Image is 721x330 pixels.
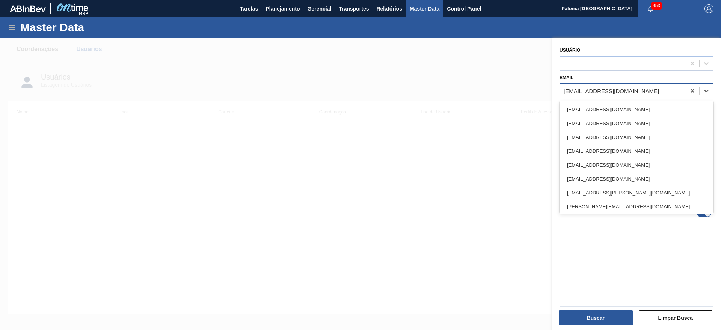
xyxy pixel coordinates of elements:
label: Usuário [560,48,580,53]
div: [EMAIL_ADDRESS][DOMAIN_NAME] [560,172,713,186]
div: [PERSON_NAME][EMAIL_ADDRESS][DOMAIN_NAME] [560,200,713,214]
button: Limpar Busca [639,310,713,325]
label: Somente desabilitados [560,209,620,218]
div: [EMAIL_ADDRESS][DOMAIN_NAME] [560,144,713,158]
span: Control Panel [447,4,481,13]
span: Relatórios [376,4,402,13]
img: TNhmsLtSVTkK8tSr43FrP2fwEKptu5GPRR3wAAAABJRU5ErkJggg== [10,5,46,12]
span: 453 [651,2,662,10]
span: Planejamento [265,4,300,13]
div: [EMAIL_ADDRESS][DOMAIN_NAME] [564,87,659,94]
img: Logout [704,4,713,13]
div: [EMAIL_ADDRESS][PERSON_NAME][DOMAIN_NAME] [560,186,713,200]
button: Notificações [638,3,662,14]
span: Transportes [339,4,369,13]
div: [EMAIL_ADDRESS][DOMAIN_NAME] [560,158,713,172]
button: Buscar [559,310,633,325]
div: [EMAIL_ADDRESS][DOMAIN_NAME] [560,102,713,116]
img: userActions [680,4,689,13]
span: Gerencial [307,4,331,13]
div: [EMAIL_ADDRESS][DOMAIN_NAME] [560,116,713,130]
div: [EMAIL_ADDRESS][DOMAIN_NAME] [560,130,713,144]
h1: Master Data [20,23,154,32]
span: Tarefas [240,4,258,13]
label: Email [560,75,573,80]
span: Master Data [410,4,439,13]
